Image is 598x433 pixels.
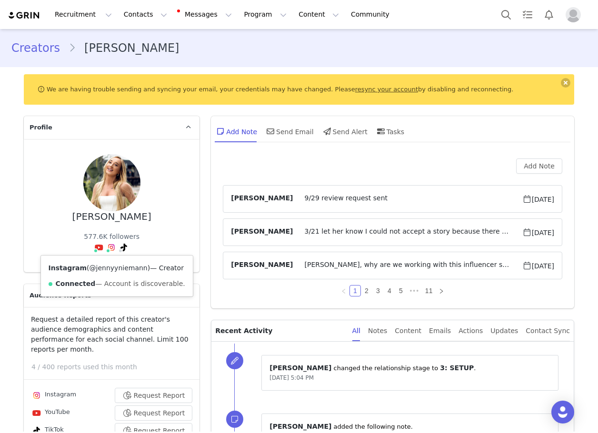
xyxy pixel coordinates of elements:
[350,285,360,296] a: 1
[231,226,293,238] span: [PERSON_NAME]
[396,285,406,296] a: 5
[293,193,522,205] span: 9/29 review request sent
[293,260,522,271] span: [PERSON_NAME], why are we working with this influencer still? she's not consistent and has posted...
[269,364,331,372] span: [PERSON_NAME]
[372,285,384,296] li: 3
[375,120,405,143] div: Tasks
[566,7,581,22] img: placeholder-profile.jpg
[440,364,474,372] span: 3: SETUP
[496,4,517,25] button: Search
[361,285,372,296] li: 2
[83,154,140,211] img: 00732bfb-a014-4961-b5e7-71acd956a78c.jpg
[4,4,263,34] p: Hey [PERSON_NAME], Your proposal has been accepted! We're so excited to have you be apart of the ...
[56,280,96,287] strong: Connected
[95,280,185,287] span: — Account is discoverable.
[269,374,314,381] span: [DATE] 5:04 PM
[215,120,257,143] div: Add Note
[429,320,451,342] div: Emails
[108,244,115,251] img: instagram.svg
[293,226,522,238] span: 3/21 let her know I could not accept a story because there were too many distractions in the back...
[439,288,444,294] i: icon: right
[231,260,293,271] span: [PERSON_NAME]
[30,291,91,300] span: Audience Reports
[526,320,570,342] div: Contact Sync
[436,285,447,296] li: Next Page
[361,285,372,296] a: 2
[538,4,559,25] button: Notifications
[551,401,574,423] div: Open Intercom Messenger
[293,4,345,25] button: Content
[72,211,151,222] div: [PERSON_NAME]
[265,120,314,143] div: Send Email
[49,264,87,272] strong: Instagram
[238,4,292,25] button: Program
[118,4,173,25] button: Contacts
[84,232,140,242] div: 577.6K followers
[349,285,361,296] li: 1
[33,392,40,399] img: instagram.svg
[490,320,518,342] div: Updates
[8,11,41,20] img: grin logo
[384,285,395,296] li: 4
[115,388,193,403] button: Request Report
[516,158,562,174] button: Add Note
[150,264,184,272] span: — Creator
[11,39,69,57] a: Creators
[395,320,421,342] div: Content
[173,4,238,25] button: Messages
[4,4,263,11] p: 9/29 review request sent
[90,264,148,272] a: @jennyyniemann
[560,7,590,22] button: Profile
[458,320,483,342] div: Actions
[30,123,52,132] span: Profile
[517,4,538,25] a: Tasks
[352,320,360,342] div: All
[24,74,574,105] div: We are having trouble sending and syncing your email, your credentials may have changed. Please b...
[87,264,150,272] span: ( )
[31,390,76,401] div: Instagram
[355,86,418,93] a: resync your account
[269,422,550,432] p: ⁨ ⁩ ⁨added⁩ the following note.
[341,288,347,294] i: icon: left
[522,193,554,205] span: [DATE]
[49,4,118,25] button: Recruitment
[422,285,436,296] li: 11
[321,120,368,143] div: Send Alert
[373,285,383,296] a: 3
[384,285,395,296] a: 4
[31,407,70,419] div: YouTube
[231,193,293,205] span: [PERSON_NAME]
[522,226,554,238] span: [DATE]
[269,423,331,430] span: [PERSON_NAME]
[345,4,399,25] a: Community
[407,285,422,296] li: Next 5 Pages
[31,315,192,354] p: Request a detailed report of this creator's audience demographics and content performance for eac...
[338,285,349,296] li: Previous Page
[422,285,436,296] a: 11
[407,285,422,296] span: •••
[395,285,407,296] li: 5
[368,320,387,342] div: Notes
[522,260,554,271] span: [DATE]
[269,363,550,373] p: ⁨ ⁩ changed the ⁨relationship⁩ stage to ⁨ ⁩.
[115,405,193,421] button: Request Report
[215,320,344,341] p: Recent Activity
[31,362,199,372] p: 4 / 400 reports used this month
